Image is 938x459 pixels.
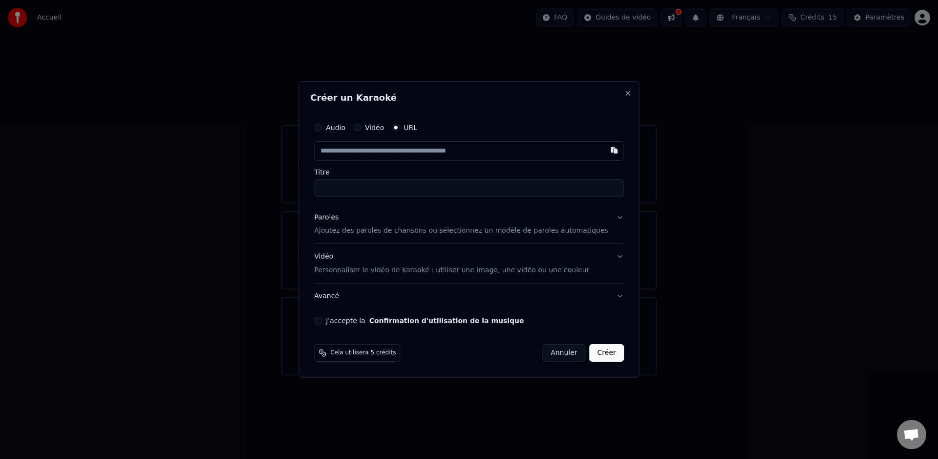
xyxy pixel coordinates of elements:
button: ParolesAjoutez des paroles de chansons ou sélectionnez un modèle de paroles automatiques [314,205,624,244]
span: Cela utilisera 5 crédits [330,349,396,357]
button: Annuler [542,344,585,362]
h2: Créer un Karaoké [310,93,628,102]
div: Vidéo [314,252,589,276]
button: J'accepte la [369,317,524,324]
label: Audio [326,124,345,131]
label: Titre [314,169,624,175]
label: URL [404,124,417,131]
label: J'accepte la [326,317,524,324]
div: Paroles [314,213,339,222]
button: Avancé [314,284,624,309]
p: Ajoutez des paroles de chansons ou sélectionnez un modèle de paroles automatiques [314,226,608,236]
button: Créer [590,344,624,362]
label: Vidéo [365,124,384,131]
p: Personnaliser le vidéo de karaoké : utiliser une image, une vidéo ou une couleur [314,265,589,275]
button: VidéoPersonnaliser le vidéo de karaoké : utiliser une image, une vidéo ou une couleur [314,244,624,284]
